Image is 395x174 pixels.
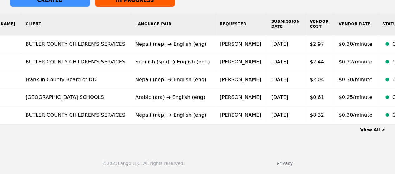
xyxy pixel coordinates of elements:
td: $8.32 [305,106,334,124]
span: $0.22/minute [338,59,372,65]
a: Privacy [277,161,293,166]
th: Vendor Cost [305,13,334,35]
td: [PERSON_NAME] [215,71,266,89]
td: Franklin County Board of DD [21,71,130,89]
div: Nepali (nep) English (eng) [135,111,210,119]
th: Language Pair [130,13,215,35]
td: [PERSON_NAME] [215,53,266,71]
td: [PERSON_NAME] [215,89,266,106]
td: BUTLER COUNTY CHILDREN'S SERVICES [21,106,130,124]
th: Requester [215,13,266,35]
th: Submission Date [266,13,304,35]
span: $0.30/minute [338,41,372,47]
td: BUTLER COUNTY CHILDREN'S SERVICES [21,53,130,71]
span: $0.30/minute [338,77,372,82]
div: Nepali (nep) English (eng) [135,40,210,48]
time: [DATE] [271,41,288,47]
td: $0.61 [305,89,334,106]
td: $2.04 [305,71,334,89]
div: © 2025 Lango LLC. All rights reserved. [102,160,185,167]
td: [PERSON_NAME] [215,106,266,124]
time: [DATE] [271,94,288,100]
a: View All > [360,127,385,132]
td: $2.44 [305,53,334,71]
th: Vendor Rate [333,13,377,35]
time: [DATE] [271,59,288,65]
time: [DATE] [271,112,288,118]
td: BUTLER COUNTY CHILDREN'S SERVICES [21,35,130,53]
div: Nepali (nep) English (eng) [135,76,210,83]
span: $0.30/minute [338,112,372,118]
td: [GEOGRAPHIC_DATA] SCHOOLS [21,89,130,106]
td: $2.97 [305,35,334,53]
th: Client [21,13,130,35]
div: Arabic (ara) English (eng) [135,94,210,101]
time: [DATE] [271,77,288,82]
span: $0.25/minute [338,94,372,100]
div: Spanish (spa) English (eng) [135,58,210,66]
td: [PERSON_NAME] [215,35,266,53]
